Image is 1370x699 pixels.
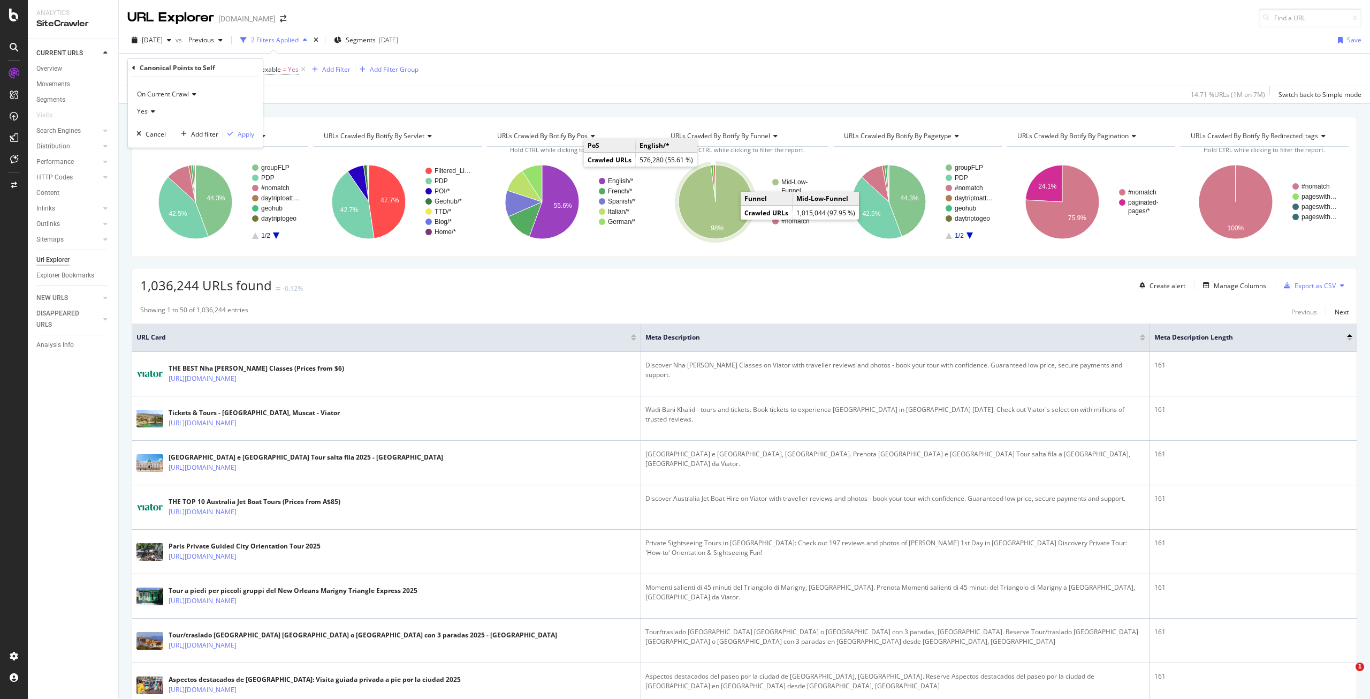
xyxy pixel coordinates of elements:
div: [DOMAIN_NAME] [218,13,276,24]
button: Segments[DATE] [330,32,402,49]
text: Blog/* [435,218,452,226]
text: 47.7% [380,197,399,204]
button: Cancel [132,129,166,139]
svg: A chart. [1181,155,1348,249]
svg: A chart. [834,155,1001,249]
div: Cancel [146,129,166,138]
div: 14.71 % URLs ( 1M on 7M ) [1191,90,1265,99]
svg: A chart. [660,155,827,249]
div: Aspectos destacados del paseo por la ciudad de [GEOGRAPHIC_DATA], [GEOGRAPHIC_DATA]. Reserve Aspe... [645,672,1145,691]
button: 2 Filters Applied [236,32,311,49]
text: 100% [1227,224,1244,232]
button: Add Filter [308,63,351,76]
div: THE TOP 10 Australia Jet Boat Tours (Prices from A$85) [169,497,340,507]
iframe: Intercom live chat [1334,663,1359,688]
text: paginated- [1128,199,1159,206]
text: 42.7% [340,206,359,214]
h4: URLs Crawled By Botify By pos [495,127,645,145]
a: Search Engines [36,125,100,137]
span: Segments [346,35,376,44]
text: groupFLP [261,164,290,171]
div: Discover Nha [PERSON_NAME] Classes on Viator with traveller reviews and photos - book your tour w... [645,360,1145,380]
button: Add Filter Group [355,63,418,76]
div: Tickets & Tours - [GEOGRAPHIC_DATA], Muscat - Viator [169,408,340,418]
text: Filtered_Li… [435,167,471,175]
div: Wadi Bani Khalid - tours and tickets. Book tickets to experience [GEOGRAPHIC_DATA] in [GEOGRAPHIC... [645,405,1145,424]
button: [DATE] [127,32,176,49]
div: Inlinks [36,203,55,214]
div: 161 [1154,449,1352,459]
a: Outlinks [36,219,100,230]
text: TTD/* [435,208,452,215]
div: arrow-right-arrow-left [280,15,286,22]
div: Search Engines [36,125,81,137]
div: DISAPPEARED URLS [36,308,90,330]
div: Analytics [36,9,110,18]
text: pageswith… [1301,213,1337,221]
text: #nomatch [781,217,810,225]
button: Save [1334,32,1361,49]
img: Equal [276,287,280,290]
button: Export as CSV [1280,277,1336,294]
text: 42.5% [169,210,187,217]
div: Add filter [191,129,218,138]
div: Tour/traslado [GEOGRAPHIC_DATA] [GEOGRAPHIC_DATA] o [GEOGRAPHIC_DATA] con 3 paradas 2025 - [GEOGR... [169,630,557,640]
span: = [283,65,286,74]
span: Yes [137,107,148,116]
svg: A chart. [1007,155,1174,249]
td: English/* [636,139,697,153]
text: daytriptoatt… [261,194,299,202]
a: [URL][DOMAIN_NAME] [169,640,237,651]
div: Add Filter [322,65,351,74]
div: HTTP Codes [36,172,73,183]
img: main image [136,494,163,521]
div: Analysis Info [36,340,74,351]
button: Next [1335,305,1349,318]
a: Analysis Info [36,340,111,351]
button: Previous [184,32,227,49]
span: URLs Crawled By Botify By redirected_tags [1191,131,1318,140]
span: Hold CTRL while clicking to filter the report. [510,146,631,154]
div: SiteCrawler [36,18,110,30]
img: main image [136,454,163,472]
input: Find a URL [1259,9,1361,27]
div: Aspectos destacados de [GEOGRAPHIC_DATA]: Visita guiada privada a pie por la ciudad 2025 [169,675,461,685]
a: HTTP Codes [36,172,100,183]
span: Previous [184,35,214,44]
div: 2 Filters Applied [251,35,299,44]
text: 98% [711,224,724,232]
svg: A chart. [140,155,307,249]
text: daytriptogeo [261,215,296,222]
span: Hold CTRL while clicking to filter the report. [1204,146,1325,154]
span: vs [176,35,184,44]
div: Manage Columns [1214,281,1266,290]
text: Spanish/* [608,198,636,205]
div: 161 [1154,405,1352,415]
text: geohub [261,205,283,212]
div: Save [1347,35,1361,44]
text: Italian/* [608,208,629,215]
span: URLs Crawled By Botify By funnel [671,131,770,140]
img: main image [136,632,163,650]
text: PDP [435,177,448,185]
div: THE BEST Nha [PERSON_NAME] Classes (Prices from $6) [169,364,344,373]
svg: A chart. [487,155,654,249]
td: Funnel [741,192,793,206]
td: PoS [584,139,636,153]
div: Momenti salienti di 45 minuti del Triangolo di Marigny, [GEOGRAPHIC_DATA]. Prenota Momenti salien... [645,583,1145,602]
div: -0.12% [283,284,303,293]
a: [URL][DOMAIN_NAME] [169,373,237,384]
div: CURRENT URLS [36,48,83,59]
text: 55.6% [553,202,572,209]
text: pageswith… [1301,203,1337,211]
div: [GEOGRAPHIC_DATA] e [GEOGRAPHIC_DATA], [GEOGRAPHIC_DATA]. Prenota [GEOGRAPHIC_DATA] e [GEOGRAPHIC... [645,449,1145,469]
a: Overview [36,63,111,74]
div: Add Filter Group [370,65,418,74]
div: 161 [1154,494,1352,503]
text: German/* [608,218,636,226]
h4: URLs Crawled By Botify By servlet [322,127,472,145]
